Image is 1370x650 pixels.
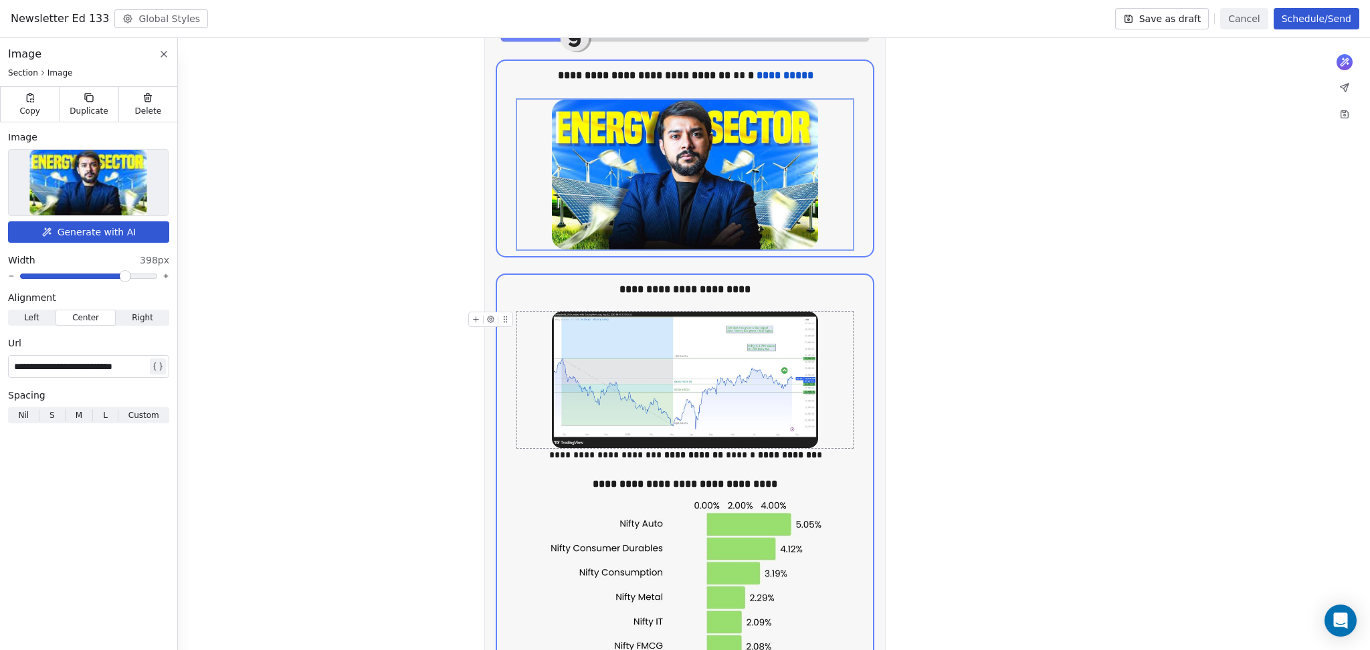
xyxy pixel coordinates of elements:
[50,409,55,421] span: S
[8,130,37,144] span: Image
[19,106,40,116] span: Copy
[70,106,108,116] span: Duplicate
[11,11,109,27] span: Newsletter Ed 133
[24,312,39,324] span: Left
[8,68,38,78] span: Section
[8,221,169,243] button: Generate with AI
[1325,605,1357,637] div: Open Intercom Messenger
[30,150,147,215] img: Selected image
[1115,8,1209,29] button: Save as draft
[140,253,169,267] span: 398px
[8,389,45,402] span: Spacing
[8,336,21,350] span: Url
[103,409,108,421] span: L
[135,106,162,116] span: Delete
[76,409,82,421] span: M
[18,409,29,421] span: Nil
[114,9,208,28] button: Global Styles
[128,409,159,421] span: Custom
[132,312,153,324] span: Right
[1220,8,1268,29] button: Cancel
[8,46,41,62] span: Image
[8,253,35,267] span: Width
[8,291,56,304] span: Alignment
[47,68,73,78] span: Image
[1274,8,1359,29] button: Schedule/Send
